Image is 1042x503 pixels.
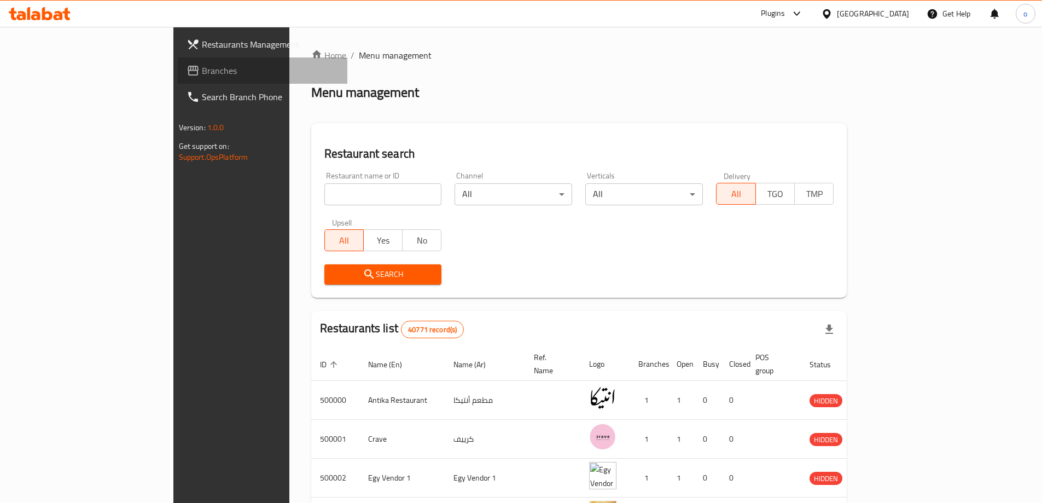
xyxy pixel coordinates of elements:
[332,218,352,226] label: Upsell
[589,384,616,412] img: Antika Restaurant
[333,268,433,281] span: Search
[179,139,229,153] span: Get support on:
[585,183,703,205] div: All
[630,381,668,420] td: 1
[755,351,788,377] span: POS group
[668,459,694,498] td: 1
[716,183,755,205] button: All
[363,229,403,251] button: Yes
[178,84,347,110] a: Search Branch Phone
[694,348,720,381] th: Busy
[810,472,842,485] span: HIDDEN
[668,420,694,459] td: 1
[311,84,419,101] h2: Menu management
[402,229,441,251] button: No
[202,38,339,51] span: Restaurants Management
[810,394,842,407] div: HIDDEN
[810,395,842,407] span: HIDDEN
[589,462,616,489] img: Egy Vendor 1
[178,31,347,57] a: Restaurants Management
[401,325,463,335] span: 40771 record(s)
[359,420,445,459] td: Crave
[202,64,339,77] span: Branches
[401,321,464,338] div: Total records count
[720,420,747,459] td: 0
[359,381,445,420] td: Antika Restaurant
[320,320,464,338] h2: Restaurants list
[837,8,909,20] div: [GEOGRAPHIC_DATA]
[359,459,445,498] td: Egy Vendor 1
[810,433,842,446] span: HIDDEN
[810,358,845,371] span: Status
[445,420,525,459] td: كرييف
[534,351,567,377] span: Ref. Name
[407,233,437,248] span: No
[589,423,616,450] img: Crave
[799,186,829,202] span: TMP
[755,183,795,205] button: TGO
[630,420,668,459] td: 1
[668,348,694,381] th: Open
[630,459,668,498] td: 1
[329,233,359,248] span: All
[761,7,785,20] div: Plugins
[630,348,668,381] th: Branches
[320,358,341,371] span: ID
[359,49,432,62] span: Menu management
[324,183,442,205] input: Search for restaurant name or ID..
[721,186,751,202] span: All
[720,459,747,498] td: 0
[445,381,525,420] td: مطعم أنتيكا
[694,420,720,459] td: 0
[453,358,500,371] span: Name (Ar)
[760,186,790,202] span: TGO
[794,183,834,205] button: TMP
[720,381,747,420] td: 0
[694,381,720,420] td: 0
[368,358,416,371] span: Name (En)
[324,229,364,251] button: All
[445,459,525,498] td: Egy Vendor 1
[580,348,630,381] th: Logo
[668,381,694,420] td: 1
[324,264,442,285] button: Search
[179,150,248,164] a: Support.OpsPlatform
[179,120,206,135] span: Version:
[455,183,572,205] div: All
[351,49,354,62] li: /
[694,459,720,498] td: 0
[1023,8,1027,20] span: o
[816,316,842,343] div: Export file
[178,57,347,84] a: Branches
[720,348,747,381] th: Closed
[207,120,224,135] span: 1.0.0
[311,49,847,62] nav: breadcrumb
[368,233,398,248] span: Yes
[202,90,339,103] span: Search Branch Phone
[724,172,751,180] label: Delivery
[324,146,834,162] h2: Restaurant search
